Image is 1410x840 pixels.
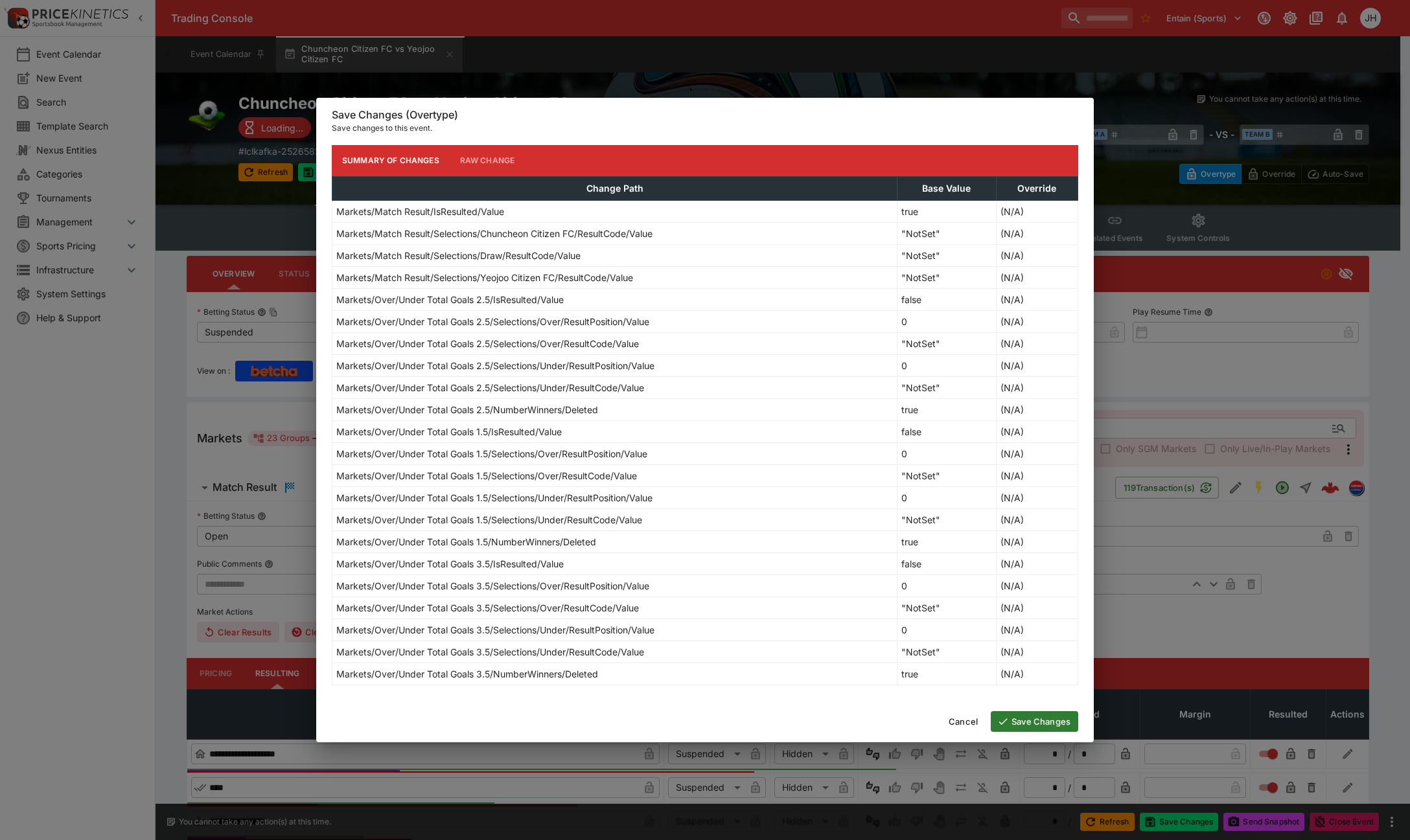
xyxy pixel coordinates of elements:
[996,376,1078,398] td: (N/A)
[996,398,1078,420] td: (N/A)
[897,641,996,663] td: "NotSet"
[897,442,996,464] td: 0
[996,266,1078,288] td: (N/A)
[336,425,562,438] p: Markets/Over/Under Total Goals 1.5/IsResulted/Value
[336,557,564,571] p: Markets/Over/Under Total Goals 3.5/IsResulted/Value
[996,619,1078,641] td: (N/A)
[996,200,1078,222] td: (N/A)
[996,530,1078,552] td: (N/A)
[897,530,996,552] td: true
[897,244,996,266] td: "NotSet"
[336,337,639,350] p: Markets/Over/Under Total Goals 2.5/Selections/Over/ResultCode/Value
[336,293,564,306] p: Markets/Over/Under Total Goals 2.5/IsResulted/Value
[996,354,1078,376] td: (N/A)
[996,464,1078,486] td: (N/A)
[996,508,1078,530] td: (N/A)
[996,552,1078,574] td: (N/A)
[996,663,1078,685] td: (N/A)
[336,315,649,328] p: Markets/Over/Under Total Goals 2.5/Selections/Over/ResultPosition/Value
[336,469,637,482] p: Markets/Over/Under Total Goals 1.5/Selections/Over/ResultCode/Value
[332,108,1078,122] h6: Save Changes (Overtype)
[897,288,996,310] td: false
[897,266,996,288] td: "NotSet"
[897,398,996,420] td: true
[336,271,633,284] p: Markets/Match Result/Selections/Yeojoo Citizen FC/ResultCode/Value
[897,222,996,244] td: "NotSet"
[897,310,996,332] td: 0
[336,403,598,416] p: Markets/Over/Under Total Goals 2.5/NumberWinners/Deleted
[332,122,1078,135] p: Save changes to this event.
[897,464,996,486] td: "NotSet"
[336,249,581,262] p: Markets/Match Result/Selections/Draw/ResultCode/Value
[996,332,1078,354] td: (N/A)
[336,579,649,593] p: Markets/Over/Under Total Goals 3.5/Selections/Over/ResultPosition/Value
[332,176,897,200] th: Change Path
[897,200,996,222] td: true
[897,663,996,685] td: true
[941,711,986,732] button: Cancel
[996,641,1078,663] td: (N/A)
[996,288,1078,310] td: (N/A)
[336,513,642,527] p: Markets/Over/Under Total Goals 1.5/Selections/Under/ResultCode/Value
[336,205,504,218] p: Markets/Match Result/IsResulted/Value
[336,491,653,505] p: Markets/Over/Under Total Goals 1.5/Selections/Under/ResultPosition/Value
[336,667,598,681] p: Markets/Over/Under Total Goals 3.5/NumberWinners/Deleted
[336,447,647,460] p: Markets/Over/Under Total Goals 1.5/Selections/Over/ResultPosition/Value
[332,145,450,176] button: Summary of Changes
[996,574,1078,596] td: (N/A)
[336,381,644,394] p: Markets/Over/Under Total Goals 2.5/Selections/Under/ResultCode/Value
[336,645,644,659] p: Markets/Over/Under Total Goals 3.5/Selections/Under/ResultCode/Value
[996,310,1078,332] td: (N/A)
[336,535,596,549] p: Markets/Over/Under Total Goals 1.5/NumberWinners/Deleted
[897,508,996,530] td: "NotSet"
[336,359,654,372] p: Markets/Over/Under Total Goals 2.5/Selections/Under/ResultPosition/Value
[897,552,996,574] td: false
[897,619,996,641] td: 0
[897,420,996,442] td: false
[897,376,996,398] td: "NotSet"
[897,354,996,376] td: 0
[897,332,996,354] td: "NotSet"
[897,486,996,508] td: 0
[996,176,1078,200] th: Override
[336,623,654,637] p: Markets/Over/Under Total Goals 3.5/Selections/Under/ResultPosition/Value
[996,486,1078,508] td: (N/A)
[450,145,526,176] button: Raw Change
[991,711,1078,732] button: Save Changes
[996,244,1078,266] td: (N/A)
[897,596,996,619] td: "NotSet"
[996,596,1078,619] td: (N/A)
[336,227,653,240] p: Markets/Match Result/Selections/Chuncheon Citizen FC/ResultCode/Value
[897,574,996,596] td: 0
[996,222,1078,244] td: (N/A)
[897,176,996,200] th: Base Value
[336,601,639,615] p: Markets/Over/Under Total Goals 3.5/Selections/Over/ResultCode/Value
[996,420,1078,442] td: (N/A)
[996,442,1078,464] td: (N/A)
